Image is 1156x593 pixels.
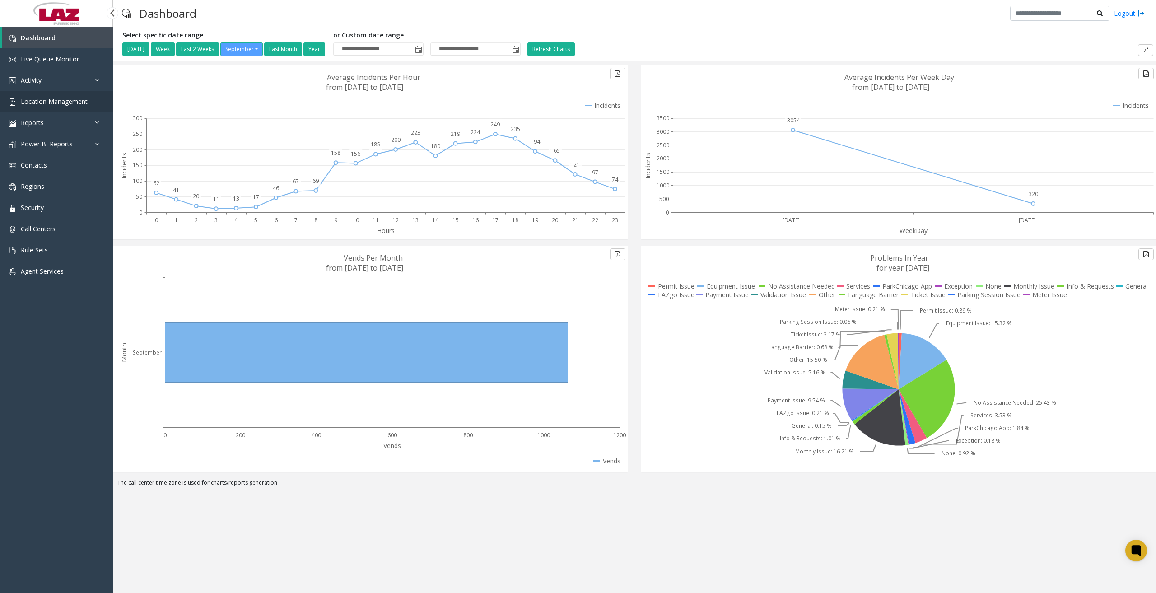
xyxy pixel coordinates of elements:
[795,448,854,455] text: Monthly Issue: 16.21 %
[353,216,359,224] text: 10
[195,216,198,224] text: 2
[312,177,319,185] text: 69
[844,72,954,82] text: Average Incidents Per Week Day
[657,141,669,149] text: 2500
[610,68,625,79] button: Export to pdf
[120,343,128,362] text: Month
[21,55,79,63] span: Live Queue Monitor
[1138,44,1153,56] button: Export to pdf
[791,331,841,338] text: Ticket Issue: 3.17 %
[326,263,403,273] text: from [DATE] to [DATE]
[9,162,16,169] img: 'icon'
[133,130,142,138] text: 250
[21,33,56,42] span: Dashboard
[9,205,16,212] img: 'icon'
[531,138,541,145] text: 194
[133,177,142,185] text: 100
[387,431,397,439] text: 600
[214,216,218,224] text: 3
[133,349,162,356] text: September
[9,35,16,42] img: 'icon'
[657,154,669,162] text: 2000
[314,216,317,224] text: 8
[294,216,298,224] text: 7
[391,136,401,144] text: 200
[139,209,142,216] text: 0
[377,226,395,235] text: Hours
[920,307,972,314] text: Permit Issue: 0.89 %
[612,176,619,183] text: 74
[371,140,380,148] text: 185
[552,216,558,224] text: 20
[234,216,238,224] text: 4
[572,216,578,224] text: 21
[133,161,142,169] text: 150
[21,246,48,254] span: Rule Sets
[122,2,131,24] img: pageIcon
[471,128,480,136] text: 224
[133,146,142,154] text: 200
[432,216,439,224] text: 14
[9,226,16,233] img: 'icon'
[383,441,401,450] text: Vends
[1138,248,1154,260] button: Export to pdf
[592,168,598,176] text: 97
[657,114,669,122] text: 3500
[612,216,618,224] text: 23
[1114,9,1145,18] a: Logout
[253,193,259,201] text: 17
[21,76,42,84] span: Activity
[21,118,44,127] span: Reports
[492,216,499,224] text: 17
[570,161,580,168] text: 121
[275,216,278,224] text: 6
[777,409,829,417] text: LAZgo Issue: 0.21 %
[965,424,1030,432] text: ParkChicago App: 1.84 %
[9,183,16,191] img: 'icon'
[122,32,326,39] h5: Select specific date range
[490,121,500,128] text: 249
[153,179,159,187] text: 62
[9,98,16,106] img: 'icon'
[550,147,560,154] text: 165
[9,120,16,127] img: 'icon'
[787,117,800,124] text: 3054
[537,431,550,439] text: 1000
[175,216,178,224] text: 1
[312,431,321,439] text: 400
[193,192,199,200] text: 20
[1019,216,1036,224] text: [DATE]
[769,343,834,351] text: Language Barrier: 0.68 %
[21,224,56,233] span: Call Centers
[120,153,128,179] text: Incidents
[163,431,167,439] text: 0
[792,422,832,430] text: General: 0.15 %
[876,263,929,273] text: for year [DATE]
[9,247,16,254] img: 'icon'
[122,42,149,56] button: [DATE]
[21,203,44,212] span: Security
[220,42,263,56] button: September
[21,182,44,191] span: Regions
[327,72,420,82] text: Average Incidents Per Hour
[135,2,201,24] h3: Dashboard
[9,268,16,275] img: 'icon'
[610,248,625,260] button: Export to pdf
[9,141,16,148] img: 'icon'
[532,216,538,224] text: 19
[1029,190,1038,198] text: 320
[233,195,239,202] text: 13
[9,77,16,84] img: 'icon'
[334,216,337,224] text: 9
[974,399,1056,406] text: No Assistance Needed: 25.43 %
[213,195,219,203] text: 11
[900,226,928,235] text: WeekDay
[264,42,302,56] button: Last Month
[21,140,73,148] span: Power BI Reports
[351,150,360,158] text: 156
[344,253,403,263] text: Vends Per Month
[21,161,47,169] span: Contacts
[303,42,325,56] button: Year
[331,149,340,157] text: 158
[392,216,399,224] text: 12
